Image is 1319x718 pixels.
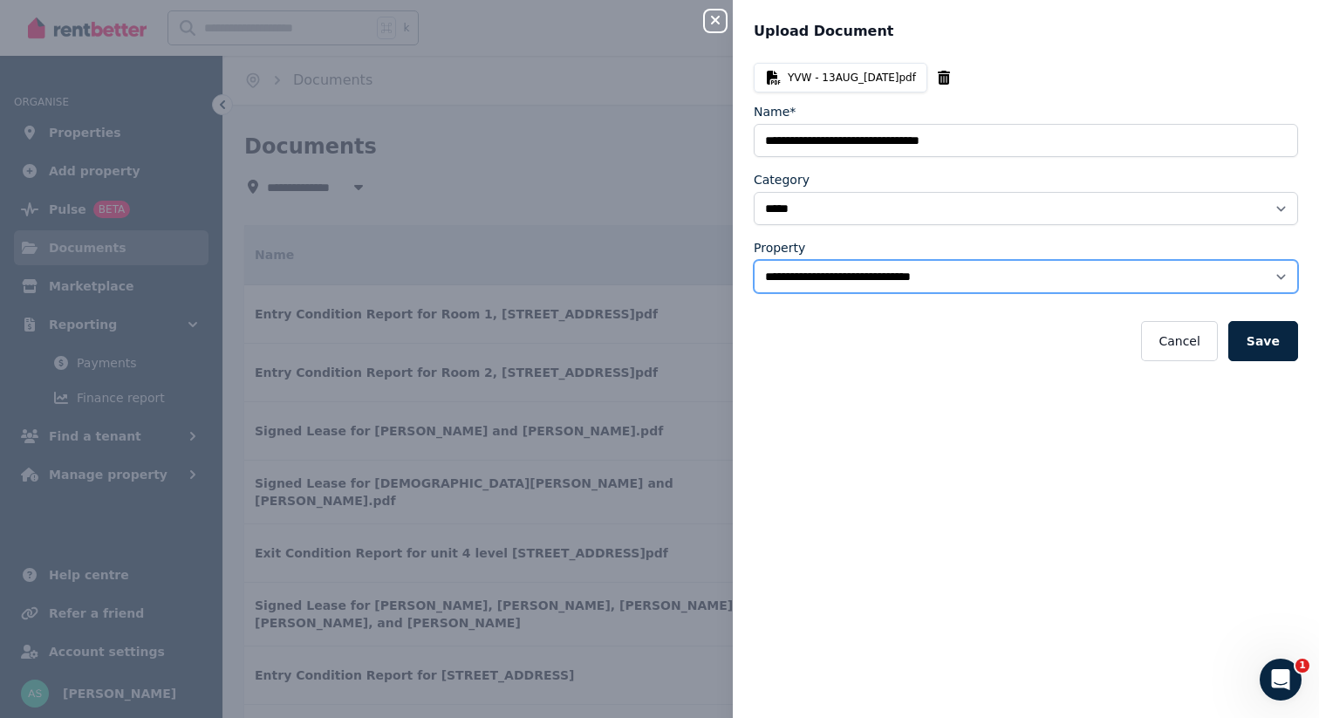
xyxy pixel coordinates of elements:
[754,171,810,188] label: Category
[754,21,893,42] span: Upload Document
[1228,321,1298,361] button: Save
[788,71,916,85] span: YVW - 13AUG_[DATE]pdf
[754,239,805,256] label: Property
[1295,659,1309,673] span: 1
[1141,321,1217,361] button: Cancel
[754,103,796,120] label: Name*
[1260,659,1302,701] iframe: Intercom live chat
